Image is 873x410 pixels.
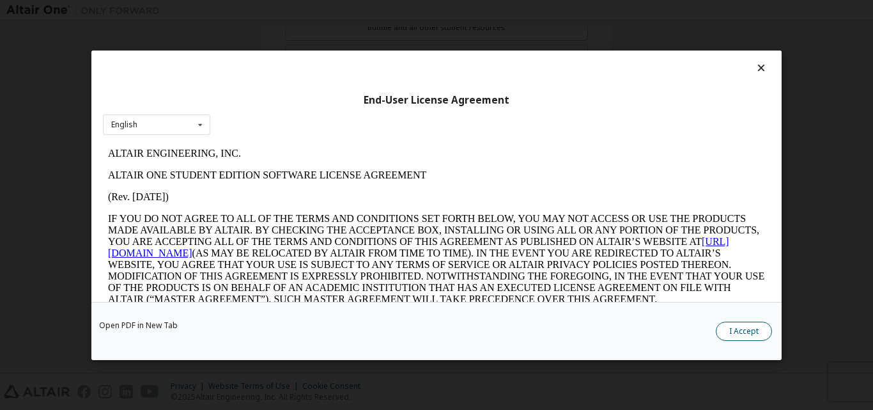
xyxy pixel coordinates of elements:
a: [URL][DOMAIN_NAME] [5,93,626,116]
p: This Altair One Student Edition Software License Agreement (“Agreement”) is between Altair Engine... [5,173,662,219]
a: Open PDF in New Tab [99,321,178,329]
button: I Accept [716,321,772,340]
p: ALTAIR ONE STUDENT EDITION SOFTWARE LICENSE AGREEMENT [5,27,662,38]
p: ALTAIR ENGINEERING, INC. [5,5,662,17]
div: End-User License Agreement [103,93,770,106]
div: English [111,121,137,129]
p: IF YOU DO NOT AGREE TO ALL OF THE TERMS AND CONDITIONS SET FORTH BELOW, YOU MAY NOT ACCESS OR USE... [5,70,662,162]
p: (Rev. [DATE]) [5,49,662,60]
